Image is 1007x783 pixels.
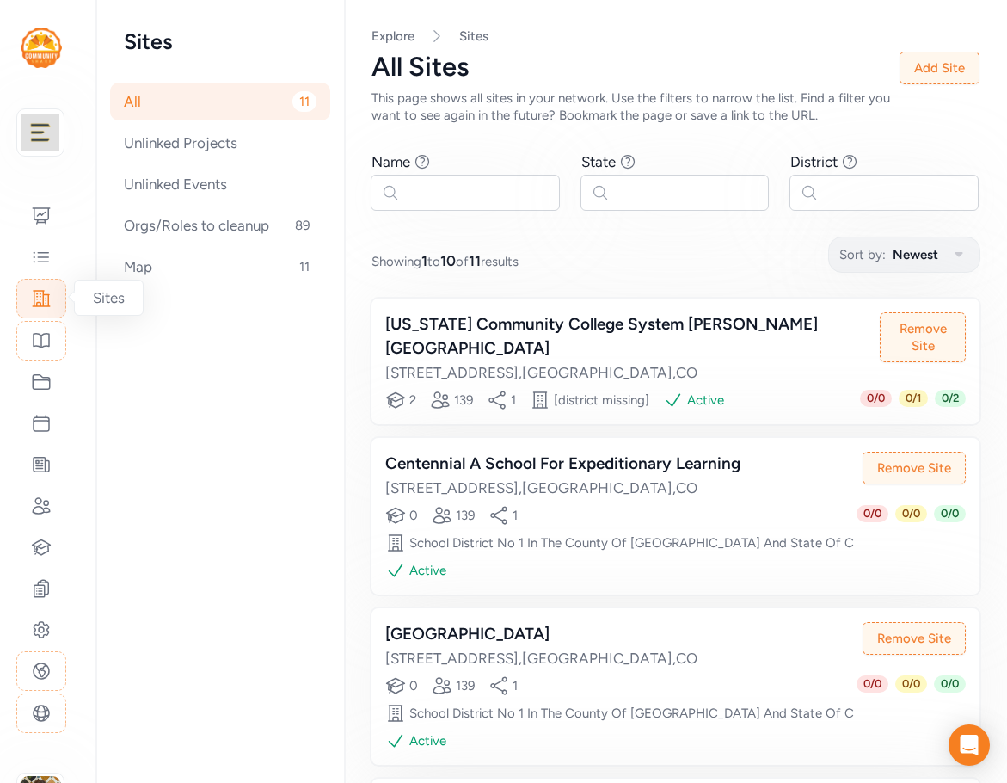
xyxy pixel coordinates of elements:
[511,391,516,409] div: 1
[371,151,410,172] div: Name
[828,237,980,273] button: Sort by:Newest
[385,648,697,669] div: [STREET_ADDRESS] , [GEOGRAPHIC_DATA] , CO
[409,677,418,694] div: 0
[895,675,927,693] span: 0 / 0
[857,675,888,693] span: 0 / 0
[899,390,928,407] span: 0 / 1
[385,312,880,361] div: [US_STATE] Community College System [PERSON_NAME][GEOGRAPHIC_DATA]
[900,52,979,84] button: Add Site
[469,252,481,269] span: 11
[857,505,888,522] span: 0 / 0
[440,252,456,269] span: 10
[110,165,330,203] div: Unlinked Events
[409,507,418,524] div: 0
[292,256,316,277] span: 11
[409,562,446,579] div: Active
[371,250,519,271] span: Showing to of results
[110,124,330,162] div: Unlinked Projects
[110,83,330,120] div: All
[385,362,880,383] div: [STREET_ADDRESS] , [GEOGRAPHIC_DATA] , CO
[409,391,416,409] div: 2
[385,478,740,498] div: [STREET_ADDRESS] , [GEOGRAPHIC_DATA] , CO
[292,91,316,112] span: 11
[934,505,966,522] span: 0 / 0
[459,28,488,45] a: Sites
[21,28,62,68] img: logo
[863,622,966,655] button: Remove Site
[790,151,838,172] div: District
[409,705,854,722] div: School District No 1 In The County Of [GEOGRAPHIC_DATA] And State Of C
[456,507,475,524] div: 139
[371,28,979,45] nav: Breadcrumb
[860,390,892,407] span: 0 / 0
[880,312,966,362] button: Remove Site
[454,391,473,409] div: 139
[371,28,414,44] a: Explore
[839,244,886,265] span: Sort by:
[456,677,475,694] div: 139
[124,28,316,55] h2: Sites
[21,114,59,151] img: logo
[385,622,697,646] div: [GEOGRAPHIC_DATA]
[934,675,966,693] span: 0 / 0
[949,724,990,766] div: Open Intercom Messenger
[409,534,854,552] div: School District No 1 In The County Of [GEOGRAPHIC_DATA] And State Of C
[513,677,518,694] div: 1
[110,248,330,286] div: Map
[893,244,938,265] span: Newest
[371,52,900,83] div: All Sites
[110,207,330,244] div: Orgs/Roles to cleanup
[385,452,740,476] div: Centennial A School For Expeditionary Learning
[409,732,446,749] div: Active
[581,151,616,172] div: State
[863,452,966,484] button: Remove Site
[288,215,316,236] span: 89
[513,507,518,524] div: 1
[371,89,900,124] div: This page shows all sites in your network. Use the filters to narrow the list. Find a filter you ...
[687,391,724,409] div: Active
[421,252,427,269] span: 1
[554,391,649,409] div: [district missing]
[935,390,966,407] span: 0 / 2
[895,505,927,522] span: 0 / 0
